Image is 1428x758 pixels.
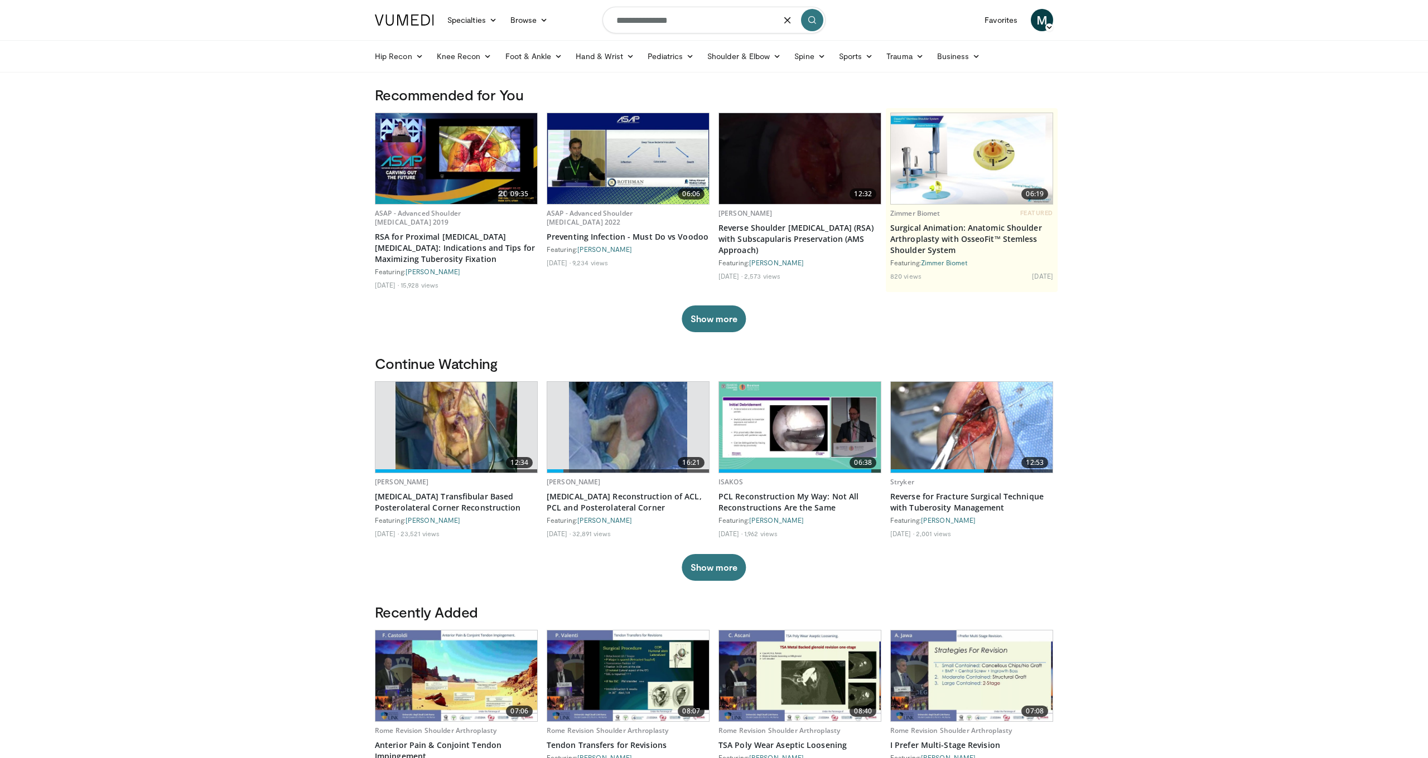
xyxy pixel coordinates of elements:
a: PCL Reconstruction My Way: Not All Reconstructions Are the Same [718,491,881,513]
div: Featuring: [547,516,710,524]
li: [DATE] [1032,271,1053,280]
span: 12:34 [506,457,533,468]
a: 12:53 [891,382,1053,473]
a: Hip Recon [368,45,430,67]
a: ASAP - Advanced Shoulder [MEDICAL_DATA] 2019 [375,208,461,227]
div: Featuring: [718,258,881,267]
span: 09:35 [506,188,533,200]
li: 32,891 views [572,529,611,538]
span: 07:08 [1021,706,1048,717]
img: 84e7f812-2061-4fff-86f6-cdff29f66ef4.620x360_q85_upscale.jpg [891,113,1053,204]
li: 2,573 views [744,271,780,280]
a: [PERSON_NAME] [375,477,429,487]
li: 1,962 views [744,529,778,538]
img: VuMedi Logo [375,14,434,26]
a: Shoulder & Elbow [701,45,788,67]
a: Surgical Animation: Anatomic Shoulder Arthroplasty with OsseoFit™ Stemless Shoulder System [890,222,1053,256]
img: a3fe917b-418f-4b37-ad2e-b0d12482d850.620x360_q85_upscale.jpg [891,630,1053,721]
a: Reverse for Fracture Surgical Technique with Tuberosity Management [890,491,1053,513]
span: 08:07 [678,706,705,717]
img: cbccf5d0-bc34-49a4-aab2-93fc23ee7aed.620x360_q85_upscale.jpg [891,382,1053,473]
span: 07:06 [506,706,533,717]
a: 12:34 [375,382,537,473]
a: [PERSON_NAME] [749,259,804,266]
h3: Continue Watching [375,354,1053,372]
a: Zimmer Biomet [921,259,967,266]
li: 23,521 views [401,529,440,538]
li: [DATE] [547,258,571,267]
img: aae374fe-e30c-4d93-85d1-1c39c8cb175f.620x360_q85_upscale.jpg [547,113,709,204]
div: Featuring: [547,245,710,254]
a: I Prefer Multi-Stage Revision [890,740,1053,751]
a: Pediatrics [641,45,701,67]
a: 06:38 [719,382,881,473]
span: 12:32 [850,188,876,200]
li: [DATE] [547,529,571,538]
a: [PERSON_NAME] [749,516,804,524]
a: Business [930,45,987,67]
li: [DATE] [890,529,914,538]
button: Show more [682,305,746,332]
img: f5a43089-e37c-4409-89bd-d6d9eaa40135.620x360_q85_upscale.jpg [719,113,881,204]
a: Stryker [890,477,914,487]
a: [PERSON_NAME] [406,268,460,275]
a: TSA Poly Wear Aseptic Loosening [718,740,881,751]
a: 07:06 [375,630,537,721]
img: f121adf3-8f2a-432a-ab04-b981073a2ae5.620x360_q85_upscale.jpg [547,630,709,721]
a: 07:08 [891,630,1053,721]
a: 06:06 [547,113,709,204]
a: Preventing Infection - Must Do vs Voodoo [547,231,710,242]
a: [PERSON_NAME] [718,208,773,218]
li: 820 views [890,271,922,280]
li: 9,234 views [572,258,608,267]
a: 06:19 [891,113,1053,204]
li: [DATE] [375,529,399,538]
a: 09:35 [375,113,537,204]
li: [DATE] [718,271,742,280]
span: 08:40 [850,706,876,717]
a: Spine [788,45,832,67]
a: Zimmer Biomet [890,208,940,218]
a: 08:07 [547,630,709,721]
img: 8037028b-5014-4d38-9a8c-71d966c81743.620x360_q85_upscale.jpg [375,630,537,721]
a: M [1031,9,1053,31]
div: Featuring: [890,516,1053,524]
span: 06:38 [850,457,876,468]
img: b9682281-d191-4971-8e2c-52cd21f8feaa.620x360_q85_upscale.jpg [719,630,881,721]
a: [PERSON_NAME] [547,477,601,487]
a: [PERSON_NAME] [921,516,976,524]
span: 06:19 [1021,188,1048,200]
img: f1f84c84-0307-4f4e-bcc1-97229c61b180.620x360_q85_upscale.jpg [719,382,881,473]
a: Sports [832,45,880,67]
a: 08:40 [719,630,881,721]
li: 15,928 views [401,280,438,289]
a: Foot & Ankle [499,45,570,67]
a: Reverse Shoulder [MEDICAL_DATA] (RSA) with Subscapularis Preservation (AMS Approach) [718,222,881,256]
a: ASAP - Advanced Shoulder [MEDICAL_DATA] 2022 [547,208,633,227]
a: RSA for Proximal [MEDICAL_DATA] [MEDICAL_DATA]: Indications and Tips for Maximizing Tuberosity Fi... [375,231,538,265]
a: [MEDICAL_DATA] Transfibular Based Posterolateral Corner Reconstruction [375,491,538,513]
a: [PERSON_NAME] [577,245,632,253]
h3: Recently Added [375,603,1053,621]
a: Rome Revision Shoulder Arthroplasty [547,726,668,735]
span: FEATURED [1020,209,1053,217]
li: [DATE] [718,529,742,538]
button: Show more [682,554,746,581]
a: Hand & Wrist [569,45,641,67]
img: Arciero_-_PLC_3.png.620x360_q85_upscale.jpg [395,382,517,473]
a: [PERSON_NAME] [577,516,632,524]
a: Trauma [880,45,930,67]
div: Featuring: [718,516,881,524]
a: Specialties [441,9,504,31]
a: Tendon Transfers for Revisions [547,740,710,751]
li: [DATE] [375,280,399,289]
h3: Recommended for You [375,86,1053,104]
a: ISAKOS [718,477,743,487]
img: Stone_ACL_PCL_FL8_Widescreen_640x360_100007535_3.jpg.620x360_q85_upscale.jpg [569,382,687,473]
a: [MEDICAL_DATA] Reconstruction of ACL, PCL and Posterolateral Corner [547,491,710,513]
a: Rome Revision Shoulder Arthroplasty [375,726,496,735]
div: Featuring: [375,516,538,524]
a: [PERSON_NAME] [406,516,460,524]
div: Featuring: [890,258,1053,267]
